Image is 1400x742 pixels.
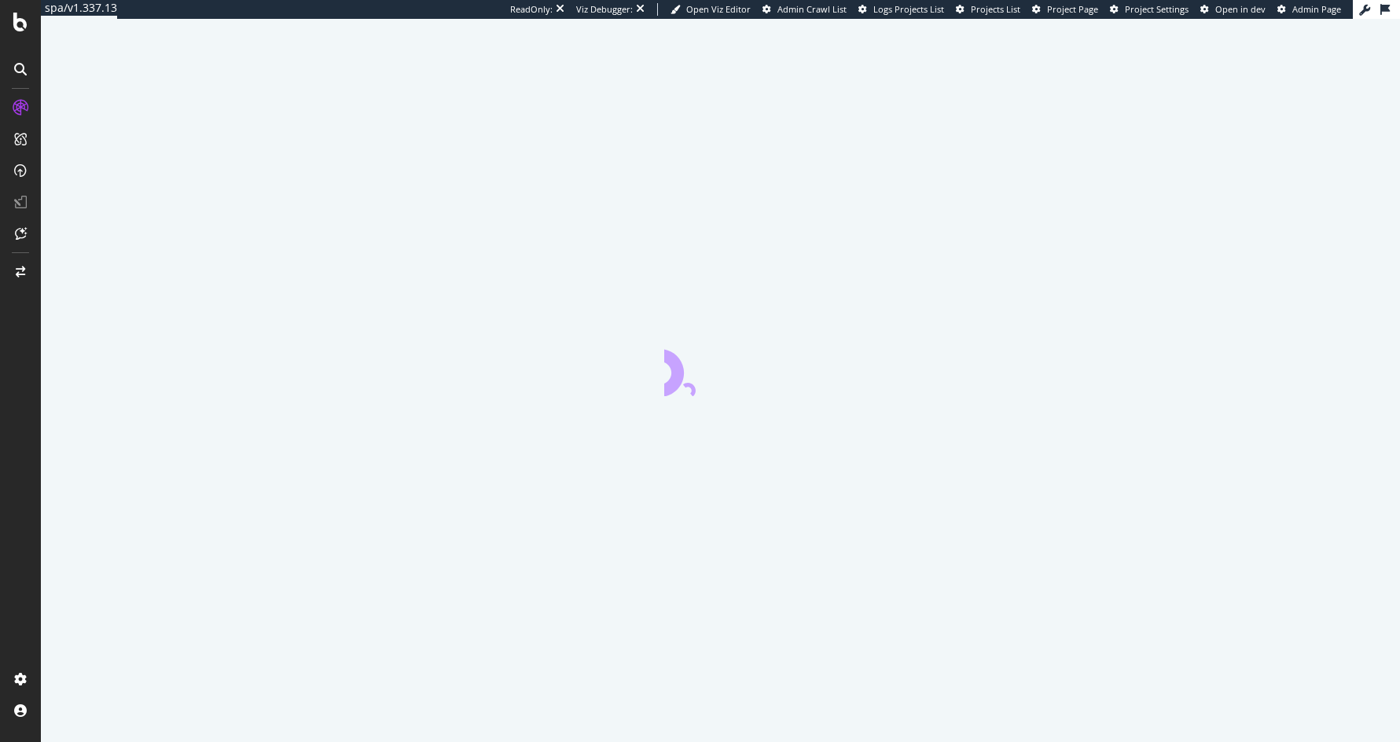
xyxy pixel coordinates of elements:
[1215,3,1266,15] span: Open in dev
[956,3,1020,16] a: Projects List
[1110,3,1189,16] a: Project Settings
[1047,3,1098,15] span: Project Page
[671,3,751,16] a: Open Viz Editor
[1125,3,1189,15] span: Project Settings
[1200,3,1266,16] a: Open in dev
[664,340,777,396] div: animation
[510,3,553,16] div: ReadOnly:
[576,3,633,16] div: Viz Debugger:
[686,3,751,15] span: Open Viz Editor
[777,3,847,15] span: Admin Crawl List
[971,3,1020,15] span: Projects List
[858,3,944,16] a: Logs Projects List
[873,3,944,15] span: Logs Projects List
[1277,3,1341,16] a: Admin Page
[1032,3,1098,16] a: Project Page
[1292,3,1341,15] span: Admin Page
[762,3,847,16] a: Admin Crawl List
